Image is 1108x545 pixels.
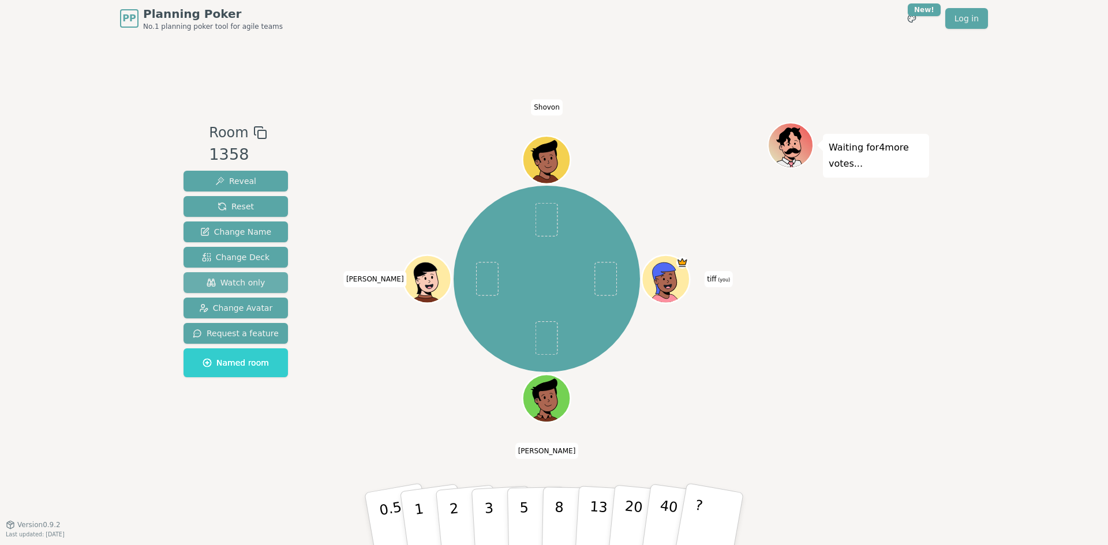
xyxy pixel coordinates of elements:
[184,247,288,268] button: Change Deck
[945,8,988,29] a: Log in
[184,272,288,293] button: Watch only
[184,221,288,242] button: Change Name
[207,277,265,288] span: Watch only
[184,323,288,344] button: Request a feature
[184,171,288,191] button: Reveal
[6,520,61,529] button: Version0.9.2
[200,226,271,238] span: Change Name
[829,140,923,172] p: Waiting for 4 more votes...
[6,531,65,538] span: Last updated: [DATE]
[203,357,269,369] span: Named room
[343,271,407,287] span: Click to change your name
[676,257,688,269] span: tiff is the host
[193,328,279,339] span: Request a feature
[17,520,61,529] span: Version 0.9.2
[908,3,941,16] div: New!
[184,348,288,377] button: Named room
[515,442,579,458] span: Click to change your name
[215,175,256,187] span: Reveal
[209,122,248,143] span: Room
[120,6,283,31] a: PPPlanning PokerNo.1 planning poker tool for agile teams
[218,201,254,212] span: Reset
[531,99,563,115] span: Click to change your name
[202,251,269,263] span: Change Deck
[143,22,283,31] span: No.1 planning poker tool for agile teams
[199,302,273,314] span: Change Avatar
[122,12,136,25] span: PP
[704,271,733,287] span: Click to change your name
[643,257,688,302] button: Click to change your avatar
[717,277,731,283] span: (you)
[901,8,922,29] button: New!
[184,298,288,318] button: Change Avatar
[184,196,288,217] button: Reset
[143,6,283,22] span: Planning Poker
[209,143,267,167] div: 1358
